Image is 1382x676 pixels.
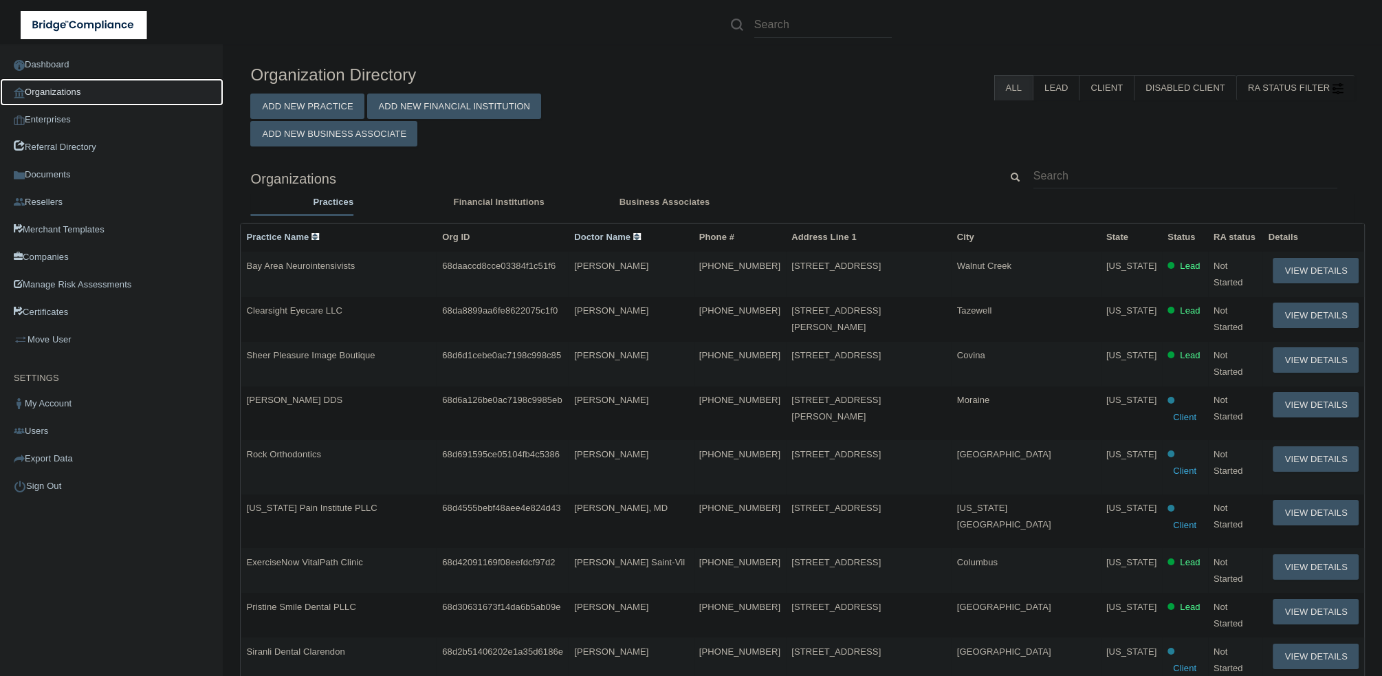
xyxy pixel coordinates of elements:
[250,66,604,84] h4: Organization Directory
[246,350,375,360] span: Sheer Pleasure Image Boutique
[786,223,952,252] th: Address Line 1
[1101,223,1162,252] th: State
[1180,599,1200,615] p: Lead
[619,197,710,207] span: Business Associates
[246,305,342,316] span: Clearsight Eyecare LLC
[699,557,780,567] span: [PHONE_NUMBER]
[442,503,560,513] span: 68d4555bebf48aee4e824d43
[957,305,992,316] span: Tazewell
[1180,554,1200,571] p: Lead
[14,426,25,437] img: icon-users.e205127d.png
[1214,305,1243,332] span: Not Started
[957,646,1051,657] span: [GEOGRAPHIC_DATA]
[957,350,985,360] span: Covina
[791,261,881,271] span: [STREET_ADDRESS]
[699,503,780,513] span: [PHONE_NUMBER]
[1079,75,1134,100] label: Client
[1106,449,1156,459] span: [US_STATE]
[957,449,1051,459] span: [GEOGRAPHIC_DATA]
[699,350,780,360] span: [PHONE_NUMBER]
[246,646,344,657] span: Siranli Dental Clarendon
[994,75,1033,100] label: All
[574,646,648,657] span: [PERSON_NAME]
[1273,599,1359,624] button: View Details
[1173,409,1196,426] p: Client
[1273,258,1359,283] button: View Details
[589,194,741,210] label: Business Associates
[791,350,881,360] span: [STREET_ADDRESS]
[246,261,355,271] span: Bay Area Neurointensivists
[246,557,362,567] span: ExerciseNow VitalPath Clinic
[1106,305,1156,316] span: [US_STATE]
[14,480,26,492] img: ic_power_dark.7ecde6b1.png
[574,305,648,316] span: [PERSON_NAME]
[1173,463,1196,479] p: Client
[1273,554,1359,580] button: View Details
[1033,163,1337,188] input: Search
[1180,258,1200,274] p: Lead
[574,503,668,513] span: [PERSON_NAME], MD
[1248,83,1343,93] span: RA Status Filter
[1214,395,1243,422] span: Not Started
[14,197,25,208] img: ic_reseller.de258add.png
[1214,503,1243,530] span: Not Started
[574,602,648,612] span: [PERSON_NAME]
[1106,503,1156,513] span: [US_STATE]
[454,197,545,207] span: Financial Institutions
[246,232,319,242] a: Practice Name
[1273,446,1359,472] button: View Details
[423,194,575,210] label: Financial Institutions
[699,449,780,459] span: [PHONE_NUMBER]
[1208,223,1263,252] th: RA status
[257,194,409,210] label: Practices
[731,19,743,31] img: ic-search.3b580494.png
[437,223,569,252] th: Org ID
[574,449,648,459] span: [PERSON_NAME]
[14,333,28,347] img: briefcase.64adab9b.png
[1332,83,1343,94] img: icon-filter@2x.21656d0b.png
[574,232,641,242] a: Doctor Name
[1214,602,1243,629] span: Not Started
[574,350,648,360] span: [PERSON_NAME]
[699,305,780,316] span: [PHONE_NUMBER]
[246,602,355,612] span: Pristine Smile Dental PLLC
[952,223,1101,252] th: City
[957,261,1011,271] span: Walnut Creek
[791,503,881,513] span: [STREET_ADDRESS]
[1273,644,1359,669] button: View Details
[442,305,558,316] span: 68da8899aa6fe8622075c1f0
[699,261,780,271] span: [PHONE_NUMBER]
[1273,392,1359,417] button: View Details
[250,121,417,146] button: Add New Business Associate
[699,646,780,657] span: [PHONE_NUMBER]
[442,350,561,360] span: 68d6d1cebe0ac7198c998c85
[791,602,881,612] span: [STREET_ADDRESS]
[314,197,354,207] span: Practices
[582,194,747,214] li: Business Associate
[957,503,1051,530] span: [US_STATE][GEOGRAPHIC_DATA]
[791,305,881,332] span: [STREET_ADDRESS][PERSON_NAME]
[1106,557,1156,567] span: [US_STATE]
[14,116,25,125] img: enterprise.0d942306.png
[1173,517,1196,534] p: Client
[791,557,881,567] span: [STREET_ADDRESS]
[1273,500,1359,525] button: View Details
[14,60,25,71] img: ic_dashboard_dark.d01f4a41.png
[1106,350,1156,360] span: [US_STATE]
[574,261,648,271] span: [PERSON_NAME]
[1214,350,1243,377] span: Not Started
[14,370,59,386] label: SETTINGS
[246,503,377,513] span: [US_STATE] Pain Institute PLLC
[791,449,881,459] span: [STREET_ADDRESS]
[442,449,560,459] span: 68d691595ce05104fb4c5386
[957,557,998,567] span: Columbus
[1273,303,1359,328] button: View Details
[250,194,416,214] li: Practices
[1180,303,1200,319] p: Lead
[699,395,780,405] span: [PHONE_NUMBER]
[442,395,562,405] span: 68d6a126be0ac7198c9985eb
[14,170,25,181] img: icon-documents.8dae5593.png
[21,11,147,39] img: bridge_compliance_login_screen.278c3ca4.svg
[1273,347,1359,373] button: View Details
[957,395,990,405] span: Moraine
